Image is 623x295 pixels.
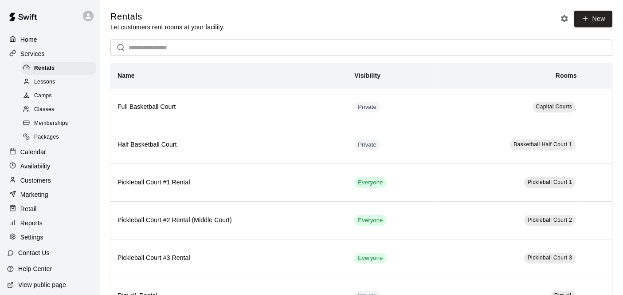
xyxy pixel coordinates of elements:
div: This service is visible to all of your customers [354,215,386,226]
a: Services [7,47,93,60]
b: Visibility [354,72,380,79]
span: Lessons [34,78,55,87]
div: Lessons [21,76,96,88]
a: Lessons [21,75,100,89]
h5: Rentals [110,11,224,23]
div: Packages [21,131,96,144]
div: This service is visible to all of your customers [354,253,386,263]
h6: Pickleball Court #2 Rental (Middle Court) [118,215,340,225]
span: Everyone [354,179,386,187]
span: Pickleball Court 1 [528,179,572,185]
p: Calendar [20,147,46,156]
p: Retail [20,204,37,213]
span: Pickleball Court 3 [528,255,572,261]
p: Marketing [20,190,48,199]
span: Private [354,141,380,149]
button: Rental settings [558,12,571,25]
p: Contact Us [18,248,50,257]
p: Services [20,49,45,58]
span: Rentals [34,64,55,73]
div: Classes [21,104,96,116]
span: Capital Courts [536,104,572,110]
h6: Pickleball Court #1 Rental [118,178,340,187]
b: Name [118,72,135,79]
span: Camps [34,92,52,100]
p: View public page [18,280,66,289]
a: New [574,11,612,27]
span: Pickleball Court 2 [528,217,572,223]
span: Packages [34,133,59,142]
div: This service is hidden, and can only be accessed via a direct link [354,102,380,112]
div: Rentals [21,62,96,75]
p: Let customers rent rooms at your facility. [110,23,224,32]
h6: Half Basketball Court [118,140,340,150]
span: Classes [34,105,54,114]
a: Rentals [21,61,100,75]
a: Marketing [7,188,93,201]
a: Calendar [7,145,93,159]
a: Availability [7,159,93,173]
a: Reports [7,216,93,230]
div: Memberships [21,117,96,130]
span: Everyone [354,216,386,225]
a: Customers [7,174,93,187]
div: This service is hidden, and can only be accessed via a direct link [354,140,380,150]
b: Rooms [556,72,577,79]
a: Classes [21,103,100,117]
a: Packages [21,131,100,144]
div: Camps [21,90,96,102]
p: Reports [20,219,43,227]
p: Customers [20,176,51,185]
h6: Pickleball Court #3 Rental [118,253,340,263]
a: Camps [21,89,100,103]
span: Private [354,103,380,112]
p: Home [20,35,37,44]
a: Retail [7,202,93,215]
p: Settings [20,233,43,242]
span: Memberships [34,119,68,128]
a: Memberships [21,117,100,131]
div: This service is visible to all of your customers [354,177,386,188]
p: Help Center [18,264,52,273]
span: Basketball Half Court 1 [513,141,572,147]
span: Everyone [354,254,386,263]
h6: Full Basketball Court [118,102,340,112]
p: Availability [20,162,51,171]
a: Home [7,33,93,46]
a: Settings [7,231,93,244]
